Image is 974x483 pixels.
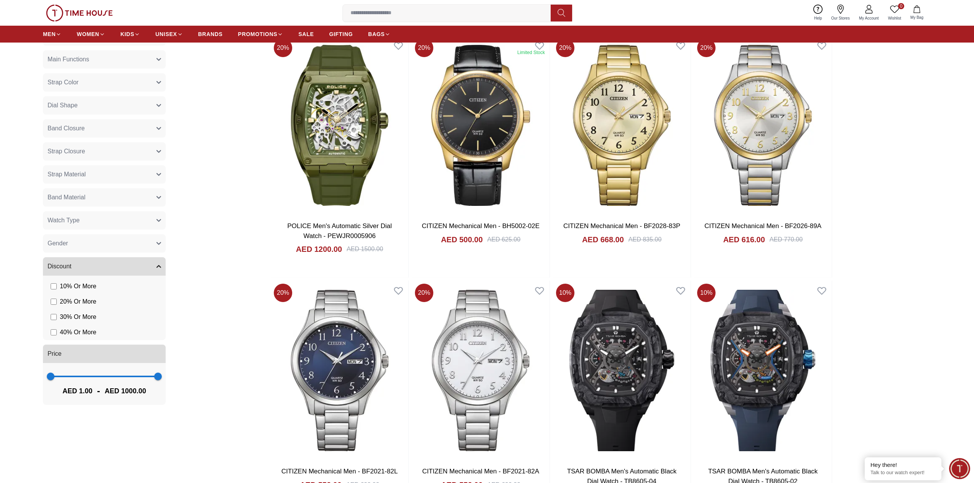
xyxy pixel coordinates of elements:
[296,244,342,255] h4: AED 1200.00
[51,329,57,335] input: 40% Or More
[517,49,545,56] div: Limited Stock
[347,245,383,254] div: AED 1500.00
[298,27,314,41] a: SALE
[422,222,540,230] a: CITIZEN Mechanical Men - BH5002-02E
[51,299,57,305] input: 20% Or More
[563,222,680,230] a: CITIZEN Mechanical Men - BF2028-83P
[60,282,96,291] span: 10 % Or More
[60,312,96,322] span: 30 % Or More
[48,170,86,179] span: Strap Material
[329,27,353,41] a: GIFTING
[43,50,166,69] button: Main Functions
[898,3,904,9] span: 0
[628,235,661,244] div: AED 835.00
[368,27,390,41] a: BAGS
[412,36,550,215] img: CITIZEN Mechanical Men - BH5002-02E
[48,101,77,110] span: Dial Shape
[43,30,56,38] span: MEN
[884,3,906,23] a: 0Wishlist
[870,461,936,469] div: Hey there!
[694,281,832,460] img: TSAR BOMBA Men's Automatic Black Dial Watch - TB8605-02
[198,30,223,38] span: BRANDS
[487,235,520,244] div: AED 625.00
[43,142,166,161] button: Strap Closure
[63,386,92,396] span: AED 1.00
[694,36,832,215] img: CITIZEN Mechanical Men - BF2026-89A
[553,36,691,215] img: CITIZEN Mechanical Men - BF2028-83P
[811,15,825,21] span: Help
[582,234,624,245] h4: AED 668.00
[48,193,86,202] span: Band Material
[48,262,71,271] span: Discount
[48,78,79,87] span: Strap Color
[287,222,392,240] a: POLICE Men's Automatic Silver Dial Watch - PEWJR0005906
[870,470,936,476] p: Talk to our watch expert!
[198,27,223,41] a: BRANDS
[51,314,57,320] input: 30% Or More
[43,257,166,276] button: Discount
[809,3,827,23] a: Help
[274,39,292,57] span: 20 %
[48,349,61,358] span: Price
[422,468,539,475] a: CITIZEN Mechanical Men - BF2021-82A
[298,30,314,38] span: SALE
[704,222,821,230] a: CITIZEN Mechanical Men - BF2026-89A
[949,458,970,479] div: Chat Widget
[412,281,550,460] img: CITIZEN Mechanical Men - BF2021-82A
[556,284,574,302] span: 10 %
[92,385,105,397] span: -
[274,284,292,302] span: 20 %
[43,234,166,253] button: Gender
[48,147,85,156] span: Strap Closure
[43,27,61,41] a: MEN
[48,55,89,64] span: Main Functions
[856,15,882,21] span: My Account
[43,119,166,138] button: Band Closure
[77,27,105,41] a: WOMEN
[553,281,691,460] img: TSAR BOMBA Men's Automatic Black Dial Watch - TB8605-04
[120,30,134,38] span: KIDS
[238,30,278,38] span: PROMOTIONS
[51,283,57,289] input: 10% Or More
[60,328,96,337] span: 40 % Or More
[60,297,96,306] span: 20 % Or More
[271,281,408,460] img: CITIZEN Mechanical Men - BF2021-82L
[556,39,574,57] span: 20 %
[48,239,68,248] span: Gender
[906,4,928,22] button: My Bag
[77,30,99,38] span: WOMEN
[48,216,80,225] span: Watch Type
[723,234,765,245] h4: AED 616.00
[48,124,85,133] span: Band Closure
[770,235,803,244] div: AED 770.00
[697,284,716,302] span: 10 %
[46,5,113,21] img: ...
[155,27,183,41] a: UNISEX
[281,468,398,475] a: CITIZEN Mechanical Men - BF2021-82L
[120,27,140,41] a: KIDS
[415,39,433,57] span: 20 %
[697,39,716,57] span: 20 %
[885,15,904,21] span: Wishlist
[43,73,166,92] button: Strap Color
[368,30,385,38] span: BAGS
[415,284,433,302] span: 20 %
[828,15,853,21] span: Our Stores
[43,96,166,115] button: Dial Shape
[907,15,926,20] span: My Bag
[43,345,166,363] button: Price
[329,30,353,38] span: GIFTING
[105,386,146,396] span: AED 1000.00
[271,36,408,215] img: POLICE Men's Automatic Silver Dial Watch - PEWJR0005906
[827,3,854,23] a: Our Stores
[155,30,177,38] span: UNISEX
[238,27,283,41] a: PROMOTIONS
